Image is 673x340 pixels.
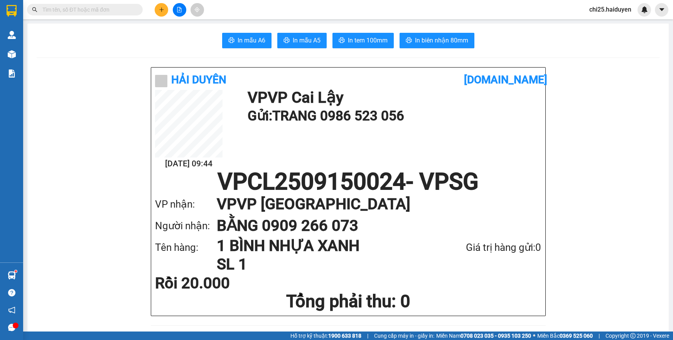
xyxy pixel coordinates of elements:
[8,271,16,279] img: warehouse-icon
[8,289,15,296] span: question-circle
[277,33,327,48] button: printerIn mẫu A5
[436,332,531,340] span: Miền Nam
[155,276,283,291] div: Rồi 20.000
[177,7,182,12] span: file-add
[155,3,168,17] button: plus
[155,157,223,170] h2: [DATE] 09:44
[228,37,234,44] span: printer
[155,170,541,193] h1: VPCL2509150024 - VPSG
[8,31,16,39] img: warehouse-icon
[283,37,290,44] span: printer
[238,36,265,45] span: In mẫu A6
[155,291,541,312] h1: Tổng phải thu: 0
[217,215,526,237] h1: BẰNG 0909 266 073
[15,270,17,272] sup: 1
[217,193,526,215] h1: VP VP [GEOGRAPHIC_DATA]
[348,36,388,45] span: In tem 100mm
[8,306,15,314] span: notification
[217,237,425,255] h1: 1 BÌNH NHỰA XANH
[560,333,593,339] strong: 0369 525 060
[400,33,474,48] button: printerIn biên nhận 80mm
[293,36,320,45] span: In mẫu A5
[460,333,531,339] strong: 0708 023 035 - 0935 103 250
[339,37,345,44] span: printer
[8,69,16,78] img: solution-icon
[406,37,412,44] span: printer
[171,73,226,86] b: Hải Duyên
[248,90,538,105] h1: VP VP Cai Lậy
[173,3,186,17] button: file-add
[425,240,541,255] div: Giá trị hàng gửi: 0
[533,334,535,337] span: ⚪️
[290,332,361,340] span: Hỗ trợ kỹ thuật:
[8,50,16,58] img: warehouse-icon
[42,5,133,14] input: Tìm tên, số ĐT hoặc mã đơn
[7,5,17,17] img: logo-vxr
[367,332,368,340] span: |
[332,33,394,48] button: printerIn tem 100mm
[630,333,636,338] span: copyright
[248,105,538,127] h1: Gửi: TRANG 0986 523 056
[374,332,434,340] span: Cung cấp máy in - giấy in:
[641,6,648,13] img: icon-new-feature
[658,6,665,13] span: caret-down
[155,240,217,255] div: Tên hàng:
[217,255,425,274] h1: SL 1
[415,36,468,45] span: In biên nhận 80mm
[464,73,547,86] b: [DOMAIN_NAME]
[155,218,217,234] div: Người nhận:
[194,7,200,12] span: aim
[32,7,37,12] span: search
[655,3,668,17] button: caret-down
[155,196,217,212] div: VP nhận:
[328,333,361,339] strong: 1900 633 818
[159,7,164,12] span: plus
[191,3,204,17] button: aim
[583,5,638,14] span: chi25.haiduyen
[599,332,600,340] span: |
[222,33,272,48] button: printerIn mẫu A6
[8,324,15,331] span: message
[537,332,593,340] span: Miền Bắc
